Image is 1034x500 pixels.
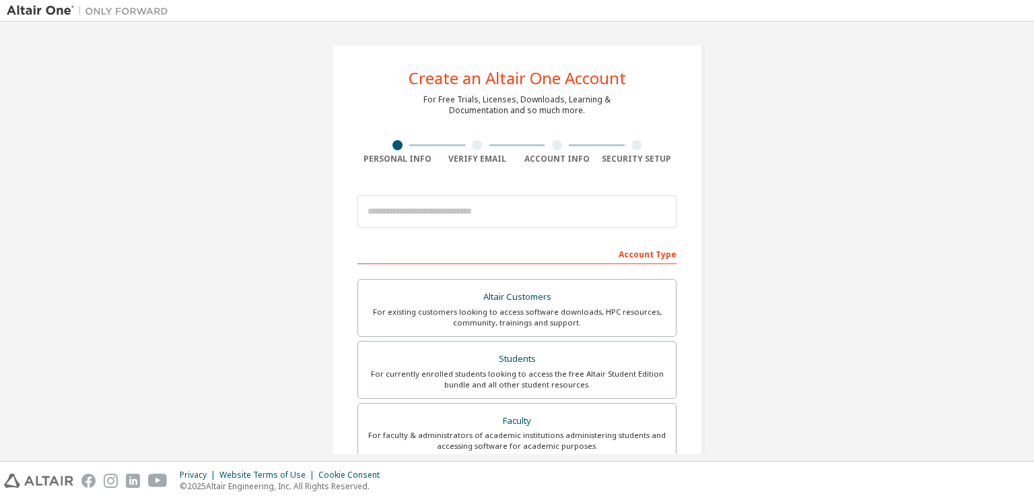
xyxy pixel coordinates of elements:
[597,154,677,164] div: Security Setup
[318,470,388,480] div: Cookie Consent
[409,70,626,86] div: Create an Altair One Account
[126,474,140,488] img: linkedin.svg
[104,474,118,488] img: instagram.svg
[423,94,611,116] div: For Free Trials, Licenses, Downloads, Learning & Documentation and so much more.
[148,474,168,488] img: youtube.svg
[366,412,668,431] div: Faculty
[180,480,388,492] p: © 2025 Altair Engineering, Inc. All Rights Reserved.
[7,4,175,18] img: Altair One
[366,430,668,451] div: For faculty & administrators of academic institutions administering students and accessing softwa...
[366,369,668,390] div: For currently enrolled students looking to access the free Altair Student Edition bundle and all ...
[438,154,518,164] div: Verify Email
[366,350,668,369] div: Students
[517,154,597,164] div: Account Info
[357,243,677,264] div: Account Type
[81,474,96,488] img: facebook.svg
[219,470,318,480] div: Website Terms of Use
[357,154,438,164] div: Personal Info
[180,470,219,480] div: Privacy
[4,474,73,488] img: altair_logo.svg
[366,288,668,307] div: Altair Customers
[366,307,668,328] div: For existing customers looking to access software downloads, HPC resources, community, trainings ...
